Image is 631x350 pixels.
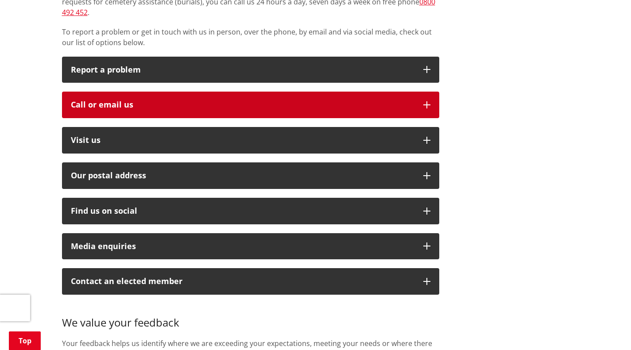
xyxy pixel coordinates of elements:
button: Call or email us [62,92,439,118]
p: Contact an elected member [71,277,414,286]
a: Top [9,331,41,350]
button: Find us on social [62,198,439,224]
iframe: Messenger Launcher [590,313,622,345]
p: Visit us [71,136,414,145]
div: Media enquiries [71,242,414,251]
div: Call or email us [71,100,414,109]
button: Report a problem [62,57,439,83]
button: Our postal address [62,162,439,189]
button: Visit us [62,127,439,154]
button: Media enquiries [62,233,439,260]
p: Report a problem [71,65,414,74]
h3: We value your feedback [62,304,439,329]
h2: Our postal address [71,171,414,180]
div: Find us on social [71,207,414,215]
p: To report a problem or get in touch with us in person, over the phone, by email and via social me... [62,27,439,48]
button: Contact an elected member [62,268,439,295]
